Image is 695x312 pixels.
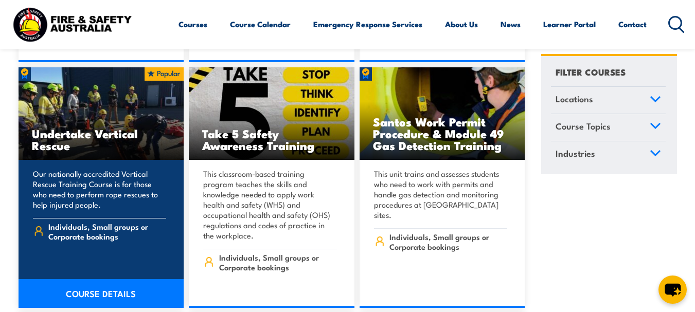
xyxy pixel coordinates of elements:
img: Take 5 Safety Awareness Training [189,67,354,160]
h3: Undertake Vertical Rescue [32,127,171,151]
a: Course Topics [551,114,666,141]
span: Individuals, Small groups or Corporate bookings [48,222,166,241]
h3: Santos Work Permit Procedure & Module 49 Gas Detection Training [373,116,512,151]
span: Course Topics [556,119,611,133]
a: Locations [551,87,666,114]
span: Individuals, Small groups or Corporate bookings [219,252,337,272]
img: Santos Work Permit Procedure & Module 49 Gas Detection Training (1) [360,67,525,160]
a: Courses [179,12,207,36]
a: Santos Work Permit Procedure & Module 49 Gas Detection Training [360,67,525,160]
a: Learner Portal [543,12,596,36]
a: COURSE DETAILS [19,279,184,308]
a: Undertake Vertical Rescue [19,67,184,160]
span: Industries [556,146,595,160]
a: Contact [618,12,647,36]
p: Our nationally accredited Vertical Rescue Training Course is for those who need to perform rope r... [33,169,167,210]
span: Individuals, Small groups or Corporate bookings [389,232,507,251]
a: Industries [551,141,666,168]
a: Emergency Response Services [313,12,422,36]
h4: FILTER COURSES [556,65,626,79]
p: This unit trains and assesses students who need to work with permits and handle gas detection and... [374,169,508,220]
button: chat-button [658,276,687,304]
a: About Us [445,12,478,36]
p: This classroom-based training program teaches the skills and knowledge needed to apply work healt... [203,169,337,241]
img: Undertake Vertical Rescue (1) [19,67,184,160]
h3: Take 5 Safety Awareness Training [202,127,341,151]
span: Locations [556,92,593,106]
a: Course Calendar [230,12,291,36]
a: News [501,12,521,36]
